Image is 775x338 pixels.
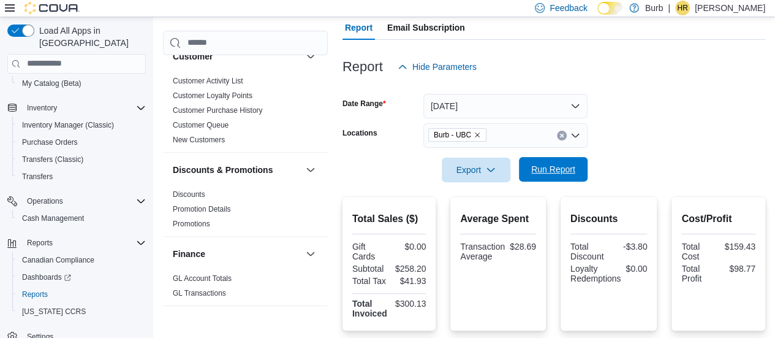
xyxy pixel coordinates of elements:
[173,190,205,199] a: Discounts
[352,276,387,286] div: Total Tax
[393,55,482,79] button: Hide Parameters
[570,131,580,140] button: Open list of options
[22,290,48,299] span: Reports
[474,131,481,139] button: Remove Burb - UBC from selection in this group
[677,1,687,15] span: HR
[423,94,588,118] button: [DATE]
[17,152,146,167] span: Transfers (Classic)
[173,50,213,63] h3: Customer
[173,91,252,101] span: Customer Loyalty Points
[22,120,114,130] span: Inventory Manager (Classic)
[22,172,53,182] span: Transfers
[17,270,76,285] a: Dashboards
[17,287,146,302] span: Reports
[391,276,426,286] div: $41.93
[173,248,301,260] button: Finance
[721,264,755,274] div: $98.77
[17,118,119,133] a: Inventory Manager (Classic)
[27,196,63,206] span: Operations
[22,272,71,282] span: Dashboards
[570,242,607,261] div: Total Discount
[681,242,716,261] div: Total Cost
[17,270,146,285] span: Dashboards
[173,164,273,176] h3: Discounts & Promotions
[12,286,151,303] button: Reports
[17,304,91,319] a: [US_STATE] CCRS
[17,76,146,91] span: My Catalog (Beta)
[27,238,53,248] span: Reports
[173,121,229,129] a: Customer Queue
[387,15,465,40] span: Email Subscription
[173,190,205,199] span: Discounts
[352,264,387,274] div: Subtotal
[25,2,80,14] img: Cova
[2,234,151,252] button: Reports
[22,101,62,115] button: Inventory
[442,158,510,182] button: Export
[34,25,146,49] span: Load All Apps in [GEOGRAPHIC_DATA]
[352,299,387,318] strong: Total Invoiced
[510,242,536,252] div: $28.69
[645,1,663,15] p: Burb
[17,169,146,184] span: Transfers
[22,194,146,209] span: Operations
[721,242,755,252] div: $159.43
[342,60,383,74] h3: Report
[12,252,151,269] button: Canadian Compliance
[303,247,318,261] button: Finance
[173,274,232,283] a: GL Account Totals
[668,1,670,15] p: |
[392,299,426,309] div: $300.13
[460,242,505,261] div: Transaction Average
[173,136,225,144] a: New Customers
[449,158,503,182] span: Export
[173,120,229,130] span: Customer Queue
[173,274,232,283] span: GL Account Totals
[173,219,210,229] span: Promotions
[17,211,146,226] span: Cash Management
[22,137,78,147] span: Purchase Orders
[22,194,68,209] button: Operations
[173,204,231,214] span: Promotion Details
[163,187,328,236] div: Discounts & Promotions
[611,242,648,252] div: -$3.80
[342,128,377,138] label: Locations
[412,61,477,73] span: Hide Parameters
[173,289,226,298] a: GL Transactions
[22,213,84,223] span: Cash Management
[12,151,151,168] button: Transfers (Classic)
[17,253,99,267] a: Canadian Compliance
[460,212,535,226] h2: Average Spent
[531,163,575,175] span: Run Report
[173,135,225,145] span: New Customers
[391,242,426,252] div: $0.00
[22,101,146,115] span: Inventory
[626,264,647,274] div: $0.00
[22,307,86,317] span: [US_STATE] CCRS
[163,271,328,305] div: Finance
[173,220,210,228] a: Promotions
[342,99,386,109] label: Date Range
[22,236,58,250] button: Reports
[173,76,243,86] span: Customer Activity List
[22,155,83,164] span: Transfers (Classic)
[345,15,372,40] span: Report
[391,264,426,274] div: $258.20
[173,77,243,85] a: Customer Activity List
[12,168,151,185] button: Transfers
[173,164,301,176] button: Discounts & Promotions
[17,76,86,91] a: My Catalog (Beta)
[17,304,146,319] span: Washington CCRS
[173,50,301,63] button: Customer
[22,255,94,265] span: Canadian Compliance
[17,152,88,167] a: Transfers (Classic)
[17,169,58,184] a: Transfers
[695,1,765,15] p: [PERSON_NAME]
[17,211,89,226] a: Cash Management
[675,1,690,15] div: Harsha Ramasamy
[303,163,318,177] button: Discounts & Promotions
[681,212,755,226] h2: Cost/Profit
[27,103,57,113] span: Inventory
[12,117,151,134] button: Inventory Manager (Classic)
